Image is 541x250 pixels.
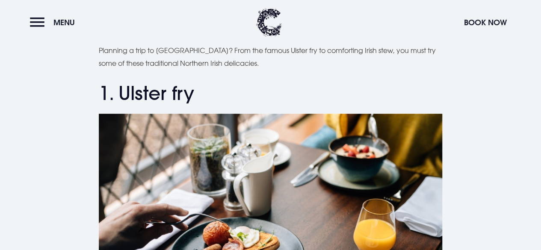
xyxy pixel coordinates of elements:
button: Menu [30,13,79,32]
img: Clandeboye Lodge [256,9,282,36]
span: Menu [53,18,75,27]
p: Planning a trip to [GEOGRAPHIC_DATA]? From the famous Ulster fry to comforting Irish stew, you mu... [99,44,442,70]
button: Book Now [460,13,511,32]
h2: 1. Ulster fry [99,82,442,105]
